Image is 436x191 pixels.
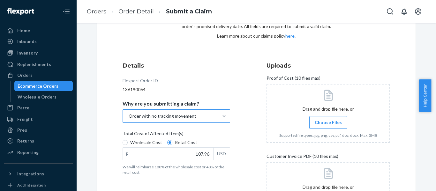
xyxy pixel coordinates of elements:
[17,138,34,144] div: Returns
[123,62,230,70] h3: Details
[130,139,162,146] span: Wholesale Cost
[123,164,230,175] p: We will reimburse 100% of the wholesale cost or 40% of the retail cost
[17,149,39,156] div: Reporting
[4,59,73,70] a: Replenishments
[167,140,172,145] input: Retail Cost
[267,153,338,162] span: Customer Invoice PDF (10 files max)
[123,100,199,107] p: Why are you submitting a claim?
[213,148,230,160] div: USD
[4,70,73,80] a: Orders
[4,103,73,113] a: Parcel
[17,38,37,45] div: Inbounds
[412,5,425,18] button: Open account menu
[123,77,158,86] div: Flexport Order ID
[60,5,73,18] button: Close Navigation
[285,33,295,39] a: here
[123,140,128,145] input: Wholesale Cost
[14,92,73,102] a: Wholesale Orders
[166,8,212,15] a: Submit a Claim
[4,136,73,146] a: Returns
[17,50,38,56] div: Inventory
[267,62,390,70] h3: Uploads
[4,147,73,158] a: Reporting
[169,33,344,39] p: Learn more about our claims policy .
[4,114,73,124] a: Freight
[123,130,184,139] span: Total Cost of Affected Item(s)
[18,83,58,89] div: Ecommerce Orders
[4,36,73,47] a: Inbounds
[7,8,34,15] img: Flexport logo
[4,181,73,189] a: Add Integration
[87,8,106,15] a: Orders
[17,127,27,133] div: Prep
[398,5,410,18] button: Open notifications
[17,72,33,78] div: Orders
[17,182,46,188] div: Add Integration
[419,79,431,112] button: Help Center
[17,116,33,122] div: Freight
[4,125,73,135] a: Prep
[17,61,51,68] div: Replenishments
[129,113,196,119] div: Order with no tracking movement
[384,5,396,18] button: Open Search Box
[18,94,56,100] div: Wholesale Orders
[4,48,73,58] a: Inventory
[14,81,73,91] a: Ecommerce Orders
[175,139,197,146] span: Retail Cost
[315,119,342,126] span: Choose Files
[267,75,320,84] span: Proof of Cost (10 files max)
[123,148,213,160] input: $USD
[17,27,30,34] div: Home
[4,169,73,179] button: Integrations
[123,86,230,93] div: 136190064
[17,171,44,177] div: Integrations
[4,26,73,36] a: Home
[123,148,131,160] div: $
[17,105,31,111] div: Parcel
[118,8,154,15] a: Order Detail
[82,2,217,21] ol: breadcrumbs
[169,17,344,30] p: All claims regarding damaged products or lost packages must be submitted [DATE] of an order’s pro...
